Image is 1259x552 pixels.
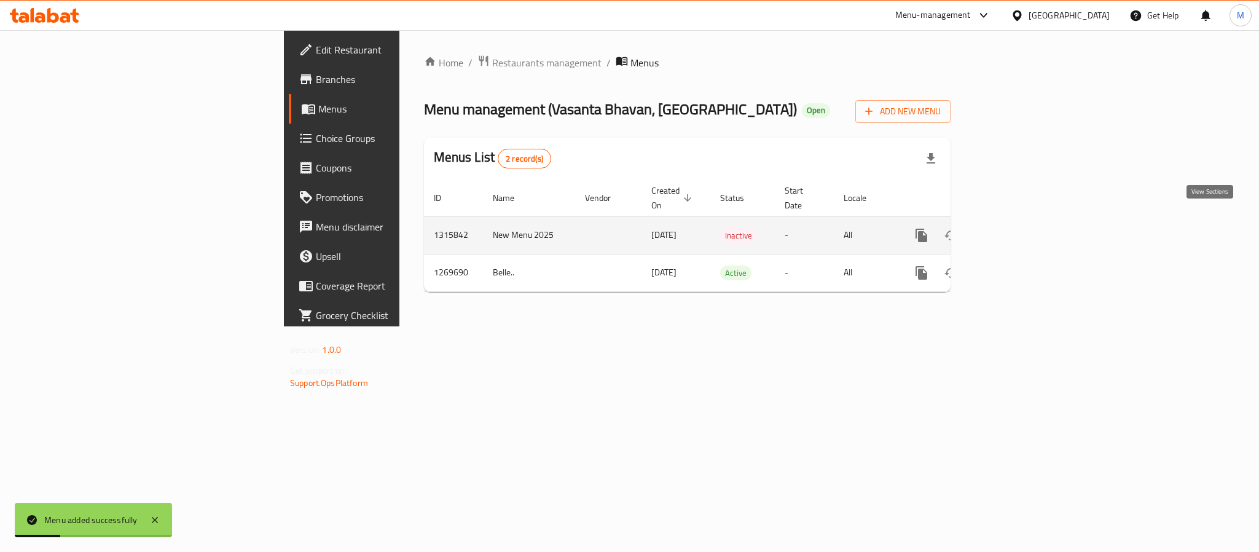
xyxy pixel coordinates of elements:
a: Promotions [289,183,494,212]
span: Choice Groups [316,131,484,146]
a: Restaurants management [477,55,602,71]
div: Total records count [498,149,551,168]
div: [GEOGRAPHIC_DATA] [1029,9,1110,22]
span: Add New Menu [865,104,941,119]
span: Locale [844,191,882,205]
div: Open [802,103,830,118]
table: enhanced table [424,179,1035,292]
span: [DATE] [651,227,677,243]
button: Add New Menu [855,100,951,123]
span: Restaurants management [492,55,602,70]
td: New Menu 2025 [483,216,575,254]
span: Branches [316,72,484,87]
div: Menu added successfully [44,513,138,527]
th: Actions [897,179,1035,217]
span: 1.0.0 [322,342,341,358]
span: Coupons [316,160,484,175]
a: Edit Restaurant [289,35,494,65]
span: Upsell [316,249,484,264]
span: Coverage Report [316,278,484,293]
span: Grocery Checklist [316,308,484,323]
td: - [775,254,834,291]
span: Edit Restaurant [316,42,484,57]
span: Menu management ( Vasanta Bhavan, [GEOGRAPHIC_DATA] ) [424,95,797,123]
li: / [606,55,611,70]
span: Promotions [316,190,484,205]
span: Vendor [585,191,627,205]
td: Belle.. [483,254,575,291]
span: Inactive [720,229,757,243]
span: Status [720,191,760,205]
a: Menu disclaimer [289,212,494,242]
span: Active [720,266,751,280]
span: Menus [630,55,659,70]
span: Menus [318,101,484,116]
span: ID [434,191,457,205]
div: Menu-management [895,8,971,23]
td: All [834,254,897,291]
a: Menus [289,94,494,124]
a: Upsell [289,242,494,271]
a: Branches [289,65,494,94]
span: Get support on: [290,363,347,379]
td: - [775,216,834,254]
span: Start Date [785,183,819,213]
span: Menu disclaimer [316,219,484,234]
button: Change Status [936,258,966,288]
nav: breadcrumb [424,55,951,71]
a: Coupons [289,153,494,183]
td: All [834,216,897,254]
a: Grocery Checklist [289,301,494,330]
a: Choice Groups [289,124,494,153]
span: Version: [290,342,320,358]
button: more [907,221,936,250]
a: Coverage Report [289,271,494,301]
span: Created On [651,183,696,213]
div: Active [720,266,751,280]
span: 2 record(s) [498,153,551,165]
div: Export file [916,144,946,173]
a: Support.OpsPlatform [290,375,368,391]
h2: Menus List [434,148,551,168]
span: Open [802,105,830,116]
button: more [907,258,936,288]
span: [DATE] [651,264,677,280]
span: Name [493,191,530,205]
span: M [1237,9,1244,22]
